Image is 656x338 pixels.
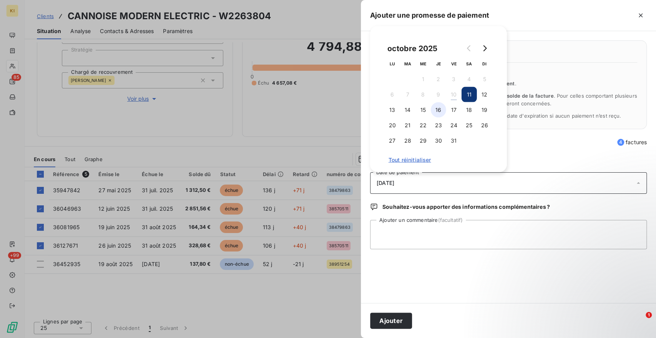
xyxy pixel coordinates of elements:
[385,102,400,118] button: 13
[446,56,462,72] th: vendredi
[446,118,462,133] button: 24
[477,118,492,133] button: 26
[477,87,492,102] button: 12
[385,56,400,72] th: lundi
[446,72,462,87] button: 3
[462,72,477,87] button: 4
[477,72,492,87] button: 5
[646,312,652,318] span: 1
[477,41,492,56] button: Go to next month
[385,118,400,133] button: 20
[446,87,462,102] button: 10
[370,313,412,329] button: Ajouter
[617,139,624,146] span: 4
[462,41,477,56] button: Go to previous month
[400,87,415,102] button: 7
[415,118,431,133] button: 22
[415,102,431,118] button: 15
[415,87,431,102] button: 8
[377,180,394,186] span: [DATE]
[415,56,431,72] th: mercredi
[431,72,446,87] button: 2
[385,133,400,148] button: 27
[477,56,492,72] th: dimanche
[462,102,477,118] button: 18
[385,87,400,102] button: 6
[630,312,648,330] iframe: Intercom live chat
[370,10,489,21] h5: Ajouter une promesse de paiement
[385,42,440,55] div: octobre 2025
[389,93,637,107] span: La promesse de paiement couvre . Pour celles comportant plusieurs échéances, seules les échéances...
[431,133,446,148] button: 30
[400,102,415,118] button: 14
[471,93,554,99] span: l’ensemble du solde de la facture
[477,102,492,118] button: 19
[389,157,488,163] span: Tout réinitialiser
[446,133,462,148] button: 31
[382,203,550,211] span: Souhaitez-vous apporter des informations complémentaires ?
[462,56,477,72] th: samedi
[415,133,431,148] button: 29
[462,87,477,102] button: 11
[415,72,431,87] button: 1
[431,118,446,133] button: 23
[400,118,415,133] button: 21
[462,118,477,133] button: 25
[431,56,446,72] th: jeudi
[400,133,415,148] button: 28
[400,56,415,72] th: mardi
[446,102,462,118] button: 17
[617,138,647,146] span: factures
[431,102,446,118] button: 16
[502,263,656,317] iframe: Intercom notifications message
[431,87,446,102] button: 9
